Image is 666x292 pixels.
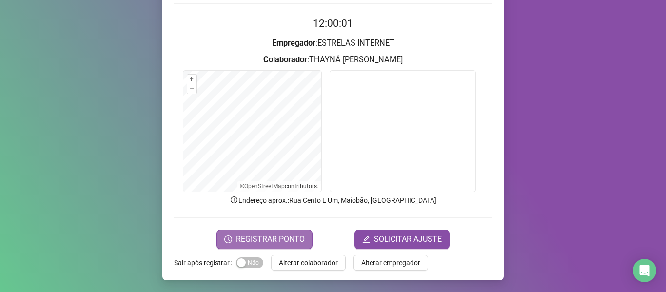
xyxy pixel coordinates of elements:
h3: : ESTRELAS INTERNET [174,37,492,50]
span: REGISTRAR PONTO [236,234,305,245]
button: Alterar empregador [353,255,428,271]
button: – [187,84,196,94]
li: © contributors. [240,183,318,190]
span: Alterar empregador [361,257,420,268]
time: 12:00:01 [313,18,353,29]
span: info-circle [230,195,238,204]
span: clock-circle [224,235,232,243]
span: SOLICITAR AJUSTE [374,234,442,245]
strong: Colaborador [263,55,307,64]
button: Alterar colaborador [271,255,346,271]
button: editSOLICITAR AJUSTE [354,230,450,249]
div: Open Intercom Messenger [633,259,656,282]
button: + [187,75,196,84]
button: REGISTRAR PONTO [216,230,313,249]
h3: : THAYNÁ [PERSON_NAME] [174,54,492,66]
p: Endereço aprox. : Rua Cento E Um, Maiobão, [GEOGRAPHIC_DATA] [174,195,492,206]
label: Sair após registrar [174,255,236,271]
span: edit [362,235,370,243]
a: OpenStreetMap [244,183,285,190]
span: Alterar colaborador [279,257,338,268]
strong: Empregador [272,39,315,48]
